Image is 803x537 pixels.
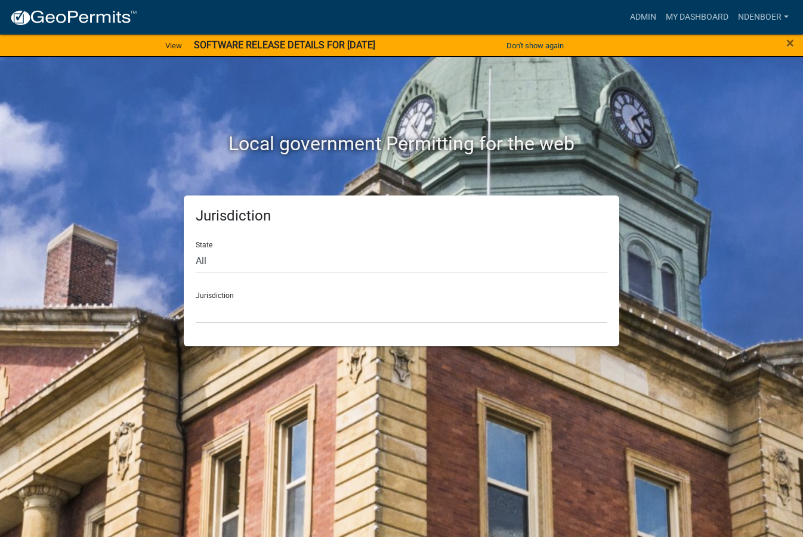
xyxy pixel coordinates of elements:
[196,207,607,225] h5: Jurisdiction
[194,39,375,51] strong: SOFTWARE RELEASE DETAILS FOR [DATE]
[786,36,794,50] button: Close
[625,6,661,29] a: Admin
[502,36,569,55] button: Don't show again
[786,35,794,51] span: ×
[70,132,733,155] h2: Local government Permitting for the web
[733,6,793,29] a: ndenboer
[160,36,187,55] a: View
[661,6,733,29] a: My Dashboard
